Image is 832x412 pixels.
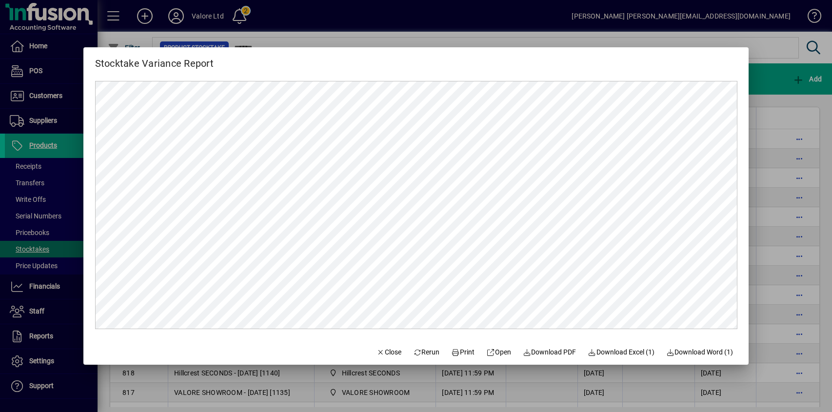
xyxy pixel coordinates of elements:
[447,343,478,361] button: Print
[486,347,511,357] span: Open
[376,347,401,357] span: Close
[584,343,658,361] button: Download Excel (1)
[519,343,580,361] a: Download PDF
[372,343,405,361] button: Close
[523,347,576,357] span: Download PDF
[413,347,440,357] span: Rerun
[83,47,225,71] h2: Stocktake Variance Report
[588,347,654,357] span: Download Excel (1)
[662,343,737,361] button: Download Word (1)
[482,343,515,361] a: Open
[666,347,733,357] span: Download Word (1)
[452,347,475,357] span: Print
